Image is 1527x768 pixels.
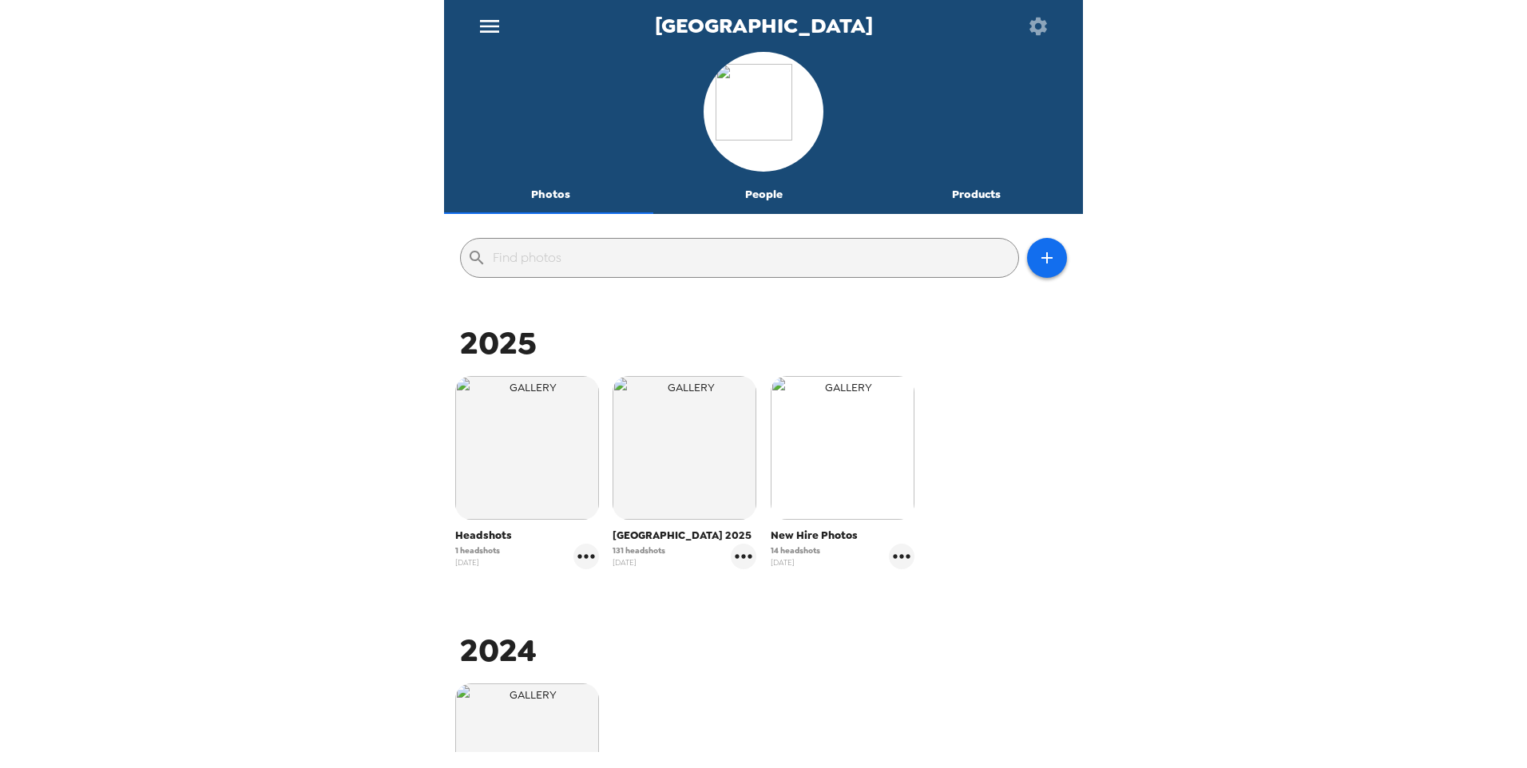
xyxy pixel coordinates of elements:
span: 2024 [460,629,537,671]
input: Find photos [493,245,1012,271]
span: 131 headshots [613,544,665,556]
button: gallery menu [889,544,914,569]
span: [GEOGRAPHIC_DATA] [655,15,873,37]
button: gallery menu [731,544,756,569]
img: org logo [716,64,811,160]
span: New Hire Photos [771,528,914,544]
span: 14 headshots [771,544,820,556]
span: Headshots [455,528,599,544]
button: Photos [444,176,657,214]
span: [DATE] [771,556,820,568]
span: [GEOGRAPHIC_DATA] 2025 [613,528,756,544]
button: People [657,176,871,214]
img: gallery [613,376,756,520]
span: [DATE] [613,556,665,568]
span: 2025 [460,322,537,364]
button: Products [870,176,1083,214]
span: 1 headshots [455,544,500,556]
button: gallery menu [573,544,599,569]
img: gallery [771,376,914,520]
span: [DATE] [455,556,500,568]
img: gallery [455,376,599,520]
